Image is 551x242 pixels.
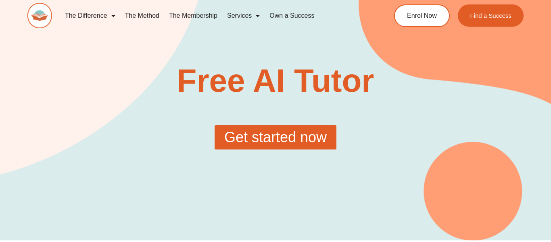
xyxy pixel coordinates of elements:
[470,13,511,19] span: Find a Success
[215,125,336,149] a: Get started now
[265,6,319,25] a: Own a Success
[394,4,450,27] a: Enrol Now
[60,6,366,25] nav: Menu
[164,6,222,25] a: The Membership
[60,6,120,25] a: The Difference
[222,6,265,25] a: Services
[224,130,327,145] span: Get started now
[150,65,401,97] h1: Free AI Tutor
[407,13,437,19] span: Enrol Now
[120,6,164,25] a: The Method
[458,4,524,27] a: Find a Success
